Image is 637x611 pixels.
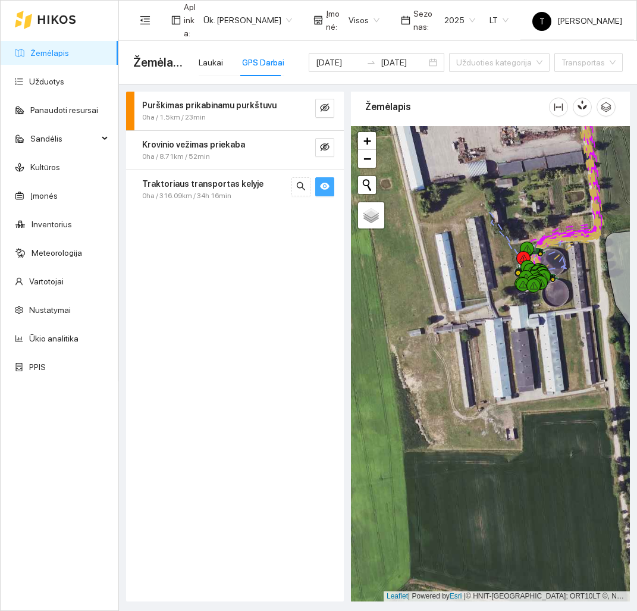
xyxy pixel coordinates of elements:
a: Inventorius [32,220,72,229]
span: menu-fold [140,15,150,26]
strong: Purškimas prikabinamu purkštuvu [142,101,277,110]
span: swap-right [366,58,376,67]
button: eye-invisible [315,138,334,157]
a: Zoom out [358,150,376,168]
button: eye [315,177,334,196]
span: T [539,12,545,31]
span: 2025 [444,11,475,29]
strong: Krovinio vežimas priekaba [142,140,245,149]
span: to [366,58,376,67]
a: Užduotys [29,77,64,86]
button: eye-invisible [315,99,334,118]
span: search [296,181,306,193]
div: Žemėlapis [365,90,549,124]
span: layout [171,15,181,25]
span: 0ha / 1.5km / 23min [142,112,206,123]
a: Zoom in [358,132,376,150]
span: LT [489,11,509,29]
span: 0ha / 8.71km / 52min [142,151,210,162]
span: Sezonas : [413,7,437,33]
div: Purškimas prikabinamu purkštuvu0ha / 1.5km / 23mineye-invisible [126,92,344,130]
span: [PERSON_NAME] [532,16,622,26]
strong: Traktoriaus transportas kelyje [142,179,263,189]
span: Visos [349,11,379,29]
div: Krovinio vežimas priekaba0ha / 8.71km / 52mineye-invisible [126,131,344,170]
button: menu-fold [133,8,157,32]
span: Įmonė : [326,7,341,33]
span: 0ha / 316.09km / 34h 16min [142,190,231,202]
span: eye [320,181,330,193]
div: | Powered by © HNIT-[GEOGRAPHIC_DATA]; ORT10LT ©, Nacionalinė žemės tarnyba prie AM, [DATE]-[DATE] [384,591,630,601]
span: Žemėlapis [133,53,184,72]
a: Ūkio analitika [29,334,79,343]
div: Traktoriaus transportas kelyje0ha / 316.09km / 34h 16minsearcheye [126,170,344,209]
div: Laukai [199,56,223,69]
a: Panaudoti resursai [30,105,98,115]
button: search [291,177,310,196]
span: eye-invisible [320,142,330,153]
a: Vartotojai [29,277,64,286]
a: Įmonės [30,191,58,200]
a: Layers [358,202,384,228]
a: Meteorologija [32,248,82,258]
button: Initiate a new search [358,176,376,194]
div: GPS Darbai [242,56,284,69]
a: PPIS [29,362,46,372]
a: Esri [450,592,462,600]
a: Nustatymai [29,305,71,315]
a: Kultūros [30,162,60,172]
span: Ūk. Sigitas Krivickas [203,11,292,29]
span: calendar [401,15,410,25]
button: column-width [549,98,568,117]
a: Leaflet [387,592,408,600]
input: Pabaigos data [381,56,426,69]
input: Pradžios data [316,56,362,69]
span: − [363,151,371,166]
span: + [363,133,371,148]
span: eye-invisible [320,103,330,114]
span: column-width [550,102,567,112]
span: shop [313,15,323,25]
a: Žemėlapis [30,48,69,58]
span: Sandėlis [30,127,98,151]
span: | [464,592,466,600]
span: Aplinka : [184,1,196,40]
